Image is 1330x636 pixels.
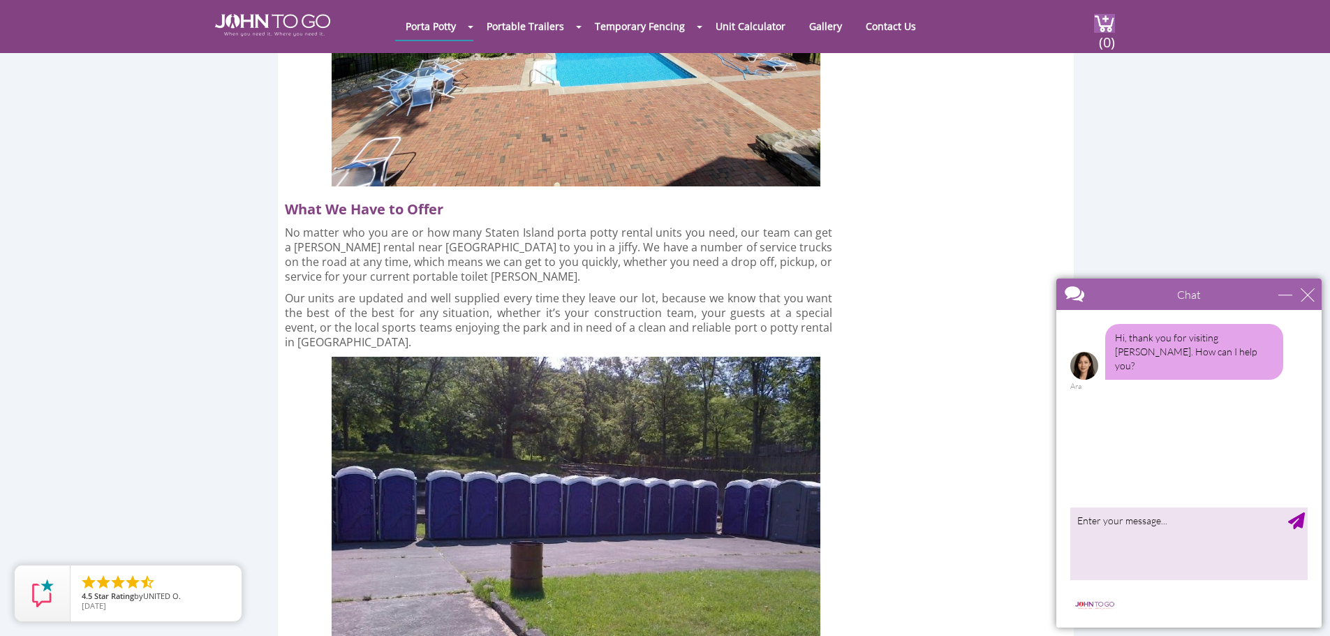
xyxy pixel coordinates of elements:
[29,579,57,607] img: Review Rating
[94,591,134,601] span: Star Rating
[395,13,466,40] a: Porta Potty
[82,592,230,602] span: by
[215,14,330,36] img: JOHN to go
[285,225,833,284] p: No matter who you are or how many Staten Island porta potty rental units you need, our team can g...
[799,13,852,40] a: Gallery
[285,291,833,350] p: Our units are updated and well supplied every time they leave our lot, because we know that you w...
[476,13,575,40] a: Portable Trailers
[285,193,845,219] h2: What We Have to Offer
[584,13,695,40] a: Temporary Fencing
[82,600,106,611] span: [DATE]
[143,591,181,601] span: UNITED O.
[1094,14,1115,33] img: cart a
[110,574,126,591] li: 
[124,574,141,591] li: 
[139,574,156,591] li: 
[1048,270,1330,636] iframe: Live Chat Box
[80,574,97,591] li: 
[1098,22,1115,52] span: (0)
[82,591,92,601] span: 4.5
[855,13,926,40] a: Contact Us
[705,13,796,40] a: Unit Calculator
[95,574,112,591] li: 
